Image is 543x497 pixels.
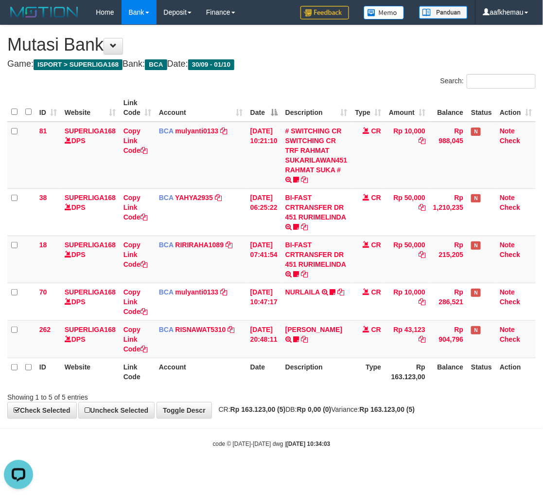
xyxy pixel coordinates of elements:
[281,94,351,122] th: Description: activate to sort column ascending
[61,94,120,122] th: Website: activate to sort column ascending
[215,194,222,202] a: Copy YAHYA2935 to clipboard
[175,241,224,249] a: RIRIRAHA1089
[429,94,467,122] th: Balance
[371,326,381,333] span: CR
[7,402,77,419] a: Check Selected
[300,6,349,19] img: Feedback.jpg
[188,59,235,70] span: 30/09 - 01/10
[385,236,429,283] td: Rp 50,000
[500,127,515,135] a: Note
[4,4,33,33] button: Open LiveChat chat widget
[496,358,536,386] th: Action
[500,335,520,343] a: Check
[157,402,212,419] a: Toggle Descr
[246,358,281,386] th: Date
[500,241,515,249] a: Note
[360,405,415,413] strong: Rp 163.123,00 (5)
[500,298,520,306] a: Check
[371,194,381,202] span: CR
[214,405,415,413] span: CR: DB: Variance:
[500,203,520,211] a: Check
[123,127,147,154] a: Copy Link Code
[65,241,116,249] a: SUPERLIGA168
[385,320,429,358] td: Rp 43,123
[159,127,174,135] span: BCA
[301,223,308,231] a: Copy BI-FAST CRTRANSFER DR 451 RURIMELINDA to clipboard
[246,122,281,189] td: [DATE] 10:21:10
[246,283,281,320] td: [DATE] 10:47:17
[467,94,496,122] th: Status
[35,94,61,122] th: ID: activate to sort column ascending
[35,358,61,386] th: ID
[246,94,281,122] th: Date: activate to sort column descending
[429,188,467,236] td: Rp 1,210,235
[351,358,385,386] th: Type
[246,236,281,283] td: [DATE] 07:41:54
[7,59,536,69] h4: Game: Bank: Date:
[61,122,120,189] td: DPS
[65,194,116,202] a: SUPERLIGA168
[297,405,332,413] strong: Rp 0,00 (0)
[419,6,468,19] img: panduan.png
[145,59,167,70] span: BCA
[467,74,536,89] input: Search:
[285,326,342,333] a: [PERSON_NAME]
[364,6,404,19] img: Button%20Memo.svg
[500,326,515,333] a: Note
[65,326,116,333] a: SUPERLIGA168
[61,358,120,386] th: Website
[226,241,232,249] a: Copy RIRIRAHA1089 to clipboard
[440,74,536,89] label: Search:
[61,236,120,283] td: DPS
[65,127,116,135] a: SUPERLIGA168
[500,288,515,296] a: Note
[39,127,47,135] span: 81
[371,241,381,249] span: CR
[246,320,281,358] td: [DATE] 20:48:11
[175,194,213,202] a: YAHYA2935
[65,288,116,296] a: SUPERLIGA168
[471,194,481,202] span: Has Note
[220,127,227,135] a: Copy mulyanti0133 to clipboard
[123,288,147,315] a: Copy Link Code
[467,358,496,386] th: Status
[281,358,351,386] th: Description
[39,194,47,202] span: 38
[471,289,481,297] span: Has Note
[385,122,429,189] td: Rp 10,000
[281,236,351,283] td: BI-FAST CRTRANSFER DR 451 RURIMELINDA
[123,326,147,353] a: Copy Link Code
[39,326,51,333] span: 262
[39,241,47,249] span: 18
[123,241,147,268] a: Copy Link Code
[351,94,385,122] th: Type: activate to sort column ascending
[159,326,174,333] span: BCA
[220,288,227,296] a: Copy mulyanti0133 to clipboard
[7,388,219,402] div: Showing 1 to 5 of 5 entries
[61,283,120,320] td: DPS
[429,320,467,358] td: Rp 904,796
[213,441,331,447] small: code © [DATE]-[DATE] dwg |
[500,194,515,202] a: Note
[419,298,425,306] a: Copy Rp 10,000 to clipboard
[301,335,308,343] a: Copy YOSI EFENDI to clipboard
[159,194,174,202] span: BCA
[385,188,429,236] td: Rp 50,000
[155,94,246,122] th: Account: activate to sort column ascending
[471,128,481,136] span: Has Note
[246,188,281,236] td: [DATE] 06:25:22
[471,326,481,334] span: Has Note
[175,127,219,135] a: mulyanti0133
[61,320,120,358] td: DPS
[371,127,381,135] span: CR
[385,358,429,386] th: Rp 163.123,00
[228,326,234,333] a: Copy RISNAWAT5310 to clipboard
[338,288,345,296] a: Copy NURLAILA to clipboard
[123,194,147,221] a: Copy Link Code
[7,5,81,19] img: MOTION_logo.png
[301,176,308,184] a: Copy # SWITCHING CR SWITCHING CR TRF RAHMAT SUKARILAWAN451 RAHMAT SUKA # to clipboard
[301,270,308,278] a: Copy BI-FAST CRTRANSFER DR 451 RURIMELINDA to clipboard
[385,283,429,320] td: Rp 10,000
[285,127,348,174] a: # SWITCHING CR SWITCHING CR TRF RAHMAT SUKARILAWAN451 RAHMAT SUKA #
[230,405,286,413] strong: Rp 163.123,00 (5)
